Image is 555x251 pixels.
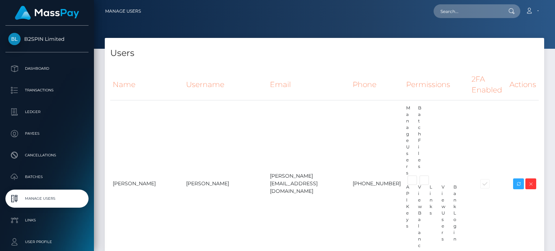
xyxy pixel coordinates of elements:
th: 2FA Enabled [469,69,507,100]
a: Batches [5,168,89,186]
a: Ledger [5,103,89,121]
input: Search... [434,4,502,18]
p: Manage Users [8,193,86,204]
img: B2SPIN Limited [8,33,21,45]
p: Cancellations [8,150,86,161]
a: User Profile [5,233,89,251]
a: Dashboard [5,60,89,78]
p: Dashboard [8,63,86,74]
th: Email [267,69,350,100]
th: Name [110,69,184,100]
p: Ledger [8,107,86,117]
a: Links [5,211,89,229]
th: Permissions [404,69,469,100]
h4: Users [110,47,539,60]
span: B2SPIN Limited [5,36,89,42]
th: Actions [507,69,539,100]
div: Batch Files [413,105,425,176]
a: Manage Users [5,190,89,208]
a: Manage Users [105,4,141,19]
p: Links [8,215,86,226]
a: Payees [5,125,89,143]
a: Transactions [5,81,89,99]
th: Username [184,69,267,100]
p: Payees [8,128,86,139]
th: Phone [350,69,403,100]
p: Transactions [8,85,86,96]
div: Manage Users [401,105,413,176]
img: MassPay Logo [15,6,79,20]
p: User Profile [8,237,86,247]
p: Batches [8,172,86,182]
a: Cancellations [5,146,89,164]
